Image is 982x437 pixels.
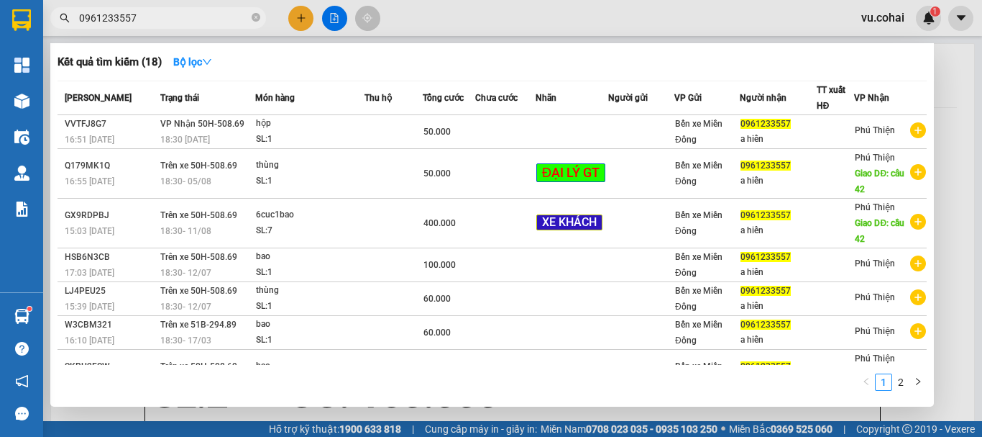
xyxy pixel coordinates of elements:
[675,161,722,186] span: Bến xe Miền Đông
[855,202,895,212] span: Phú Thiện
[910,256,926,271] span: plus-circle
[14,309,29,324] img: warehouse-icon
[909,374,927,391] button: right
[65,302,114,312] span: 15:39 [DATE]
[58,55,162,70] h3: Kết quả tìm kiếm ( 18 )
[256,223,364,239] div: SL: 7
[423,93,464,103] span: Tổng cước
[160,302,211,312] span: 18:30 - 12/07
[129,99,185,125] span: thùng
[256,249,364,265] div: bao
[423,294,451,304] span: 60.000
[129,78,251,96] span: Bến xe Miền Đông
[536,215,602,231] span: XE KHÁCH
[65,117,156,132] div: VVTFJ8G7
[910,164,926,180] span: plus-circle
[423,168,451,179] span: 50.000
[252,13,260,22] span: close-circle
[129,39,181,50] span: [DATE] 14:35
[740,210,791,220] span: 0961233557
[14,58,29,73] img: dashboard-icon
[910,122,926,138] span: plus-circle
[858,374,875,391] li: Previous Page
[423,218,456,228] span: 400.000
[855,258,895,269] span: Phú Thiện
[15,342,29,356] span: question-circle
[65,176,114,186] span: 16:55 [DATE]
[256,317,364,333] div: bao
[740,361,791,371] span: 0961233557
[256,207,364,223] div: 6cuc1bao
[855,168,904,194] span: Giao DĐ: câu 42
[252,12,260,25] span: close-circle
[65,250,156,265] div: HSB6N3CB
[536,93,556,103] span: Nhãn
[160,320,237,330] span: Trên xe 51B-294.89
[855,353,895,364] span: Phú Thiện
[65,158,156,174] div: Q179MK1Q
[740,265,816,280] div: a hiển
[255,93,295,103] span: Món hàng
[740,286,791,296] span: 0961233557
[162,50,224,73] button: Bộ lọcdown
[675,320,722,346] span: Bến xe Miền Đông
[892,374,909,391] li: 2
[160,176,211,186] span: 18:30 - 05/08
[129,55,156,72] span: Gửi:
[256,132,364,148] div: SL: 1
[256,174,364,189] div: SL: 1
[256,265,364,281] div: SL: 1
[173,56,212,68] strong: Bộ lọc
[27,307,32,311] sup: 1
[256,299,364,315] div: SL: 1
[862,377,871,386] span: left
[160,135,210,145] span: 18:30 [DATE]
[909,374,927,391] li: Next Page
[855,292,895,302] span: Phú Thiện
[256,359,364,374] div: bao
[65,268,114,278] span: 17:03 [DATE]
[256,116,364,132] div: hộp
[910,214,926,230] span: plus-circle
[854,93,889,103] span: VP Nhận
[256,283,364,299] div: thùng
[60,13,70,23] span: search
[160,361,237,371] span: Trên xe 50H-508.69
[855,125,895,135] span: Phú Thiện
[160,252,237,262] span: Trên xe 50H-508.69
[14,130,29,145] img: warehouse-icon
[160,286,237,296] span: Trên xe 50H-508.69
[855,326,895,336] span: Phú Thiện
[160,119,244,129] span: VP Nhận 50H-508.69
[160,161,237,171] span: Trên xe 50H-508.69
[160,335,211,346] span: 18:30 - 17/03
[160,268,211,278] span: 18:30 - 12/07
[536,163,605,181] span: ĐẠI LÝ GT
[79,10,249,26] input: Tìm tên, số ĐT hoặc mã đơn
[675,252,722,278] span: Bến xe Miền Đông
[160,93,199,103] span: Trạng thái
[740,252,791,262] span: 0961233557
[910,323,926,339] span: plus-circle
[740,223,816,238] div: a hiển
[12,9,31,31] img: logo-vxr
[876,374,891,390] a: 1
[65,335,114,346] span: 16:10 [DATE]
[423,328,451,338] span: 60.000
[740,93,786,103] span: Người nhận
[910,289,926,305] span: plus-circle
[15,407,29,420] span: message
[875,374,892,391] li: 1
[914,377,922,386] span: right
[65,208,156,223] div: GX9RDPBJ
[160,226,211,236] span: 18:30 - 11/08
[256,333,364,348] div: SL: 1
[740,119,791,129] span: 0961233557
[675,361,722,387] span: Bến xe Miền Đông
[14,94,29,109] img: warehouse-icon
[675,210,722,236] span: Bến xe Miền Đông
[160,210,237,220] span: Trên xe 50H-508.69
[65,93,132,103] span: [PERSON_NAME]
[740,333,816,348] div: a hiển
[364,93,392,103] span: Thu hộ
